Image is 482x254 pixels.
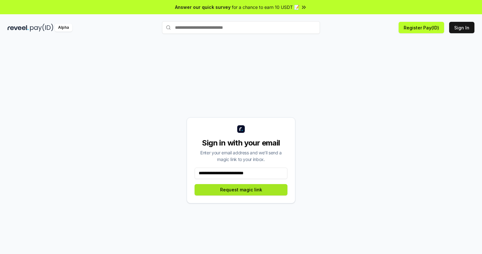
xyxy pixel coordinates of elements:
div: Alpha [55,24,72,32]
button: Request magic link [195,184,287,195]
div: Enter your email address and we’ll send a magic link to your inbox. [195,149,287,163]
img: reveel_dark [8,24,29,32]
div: Sign in with your email [195,138,287,148]
span: for a chance to earn 10 USDT 📝 [232,4,299,10]
span: Answer our quick survey [175,4,231,10]
img: pay_id [30,24,53,32]
button: Sign In [449,22,474,33]
img: logo_small [237,125,245,133]
button: Register Pay(ID) [399,22,444,33]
